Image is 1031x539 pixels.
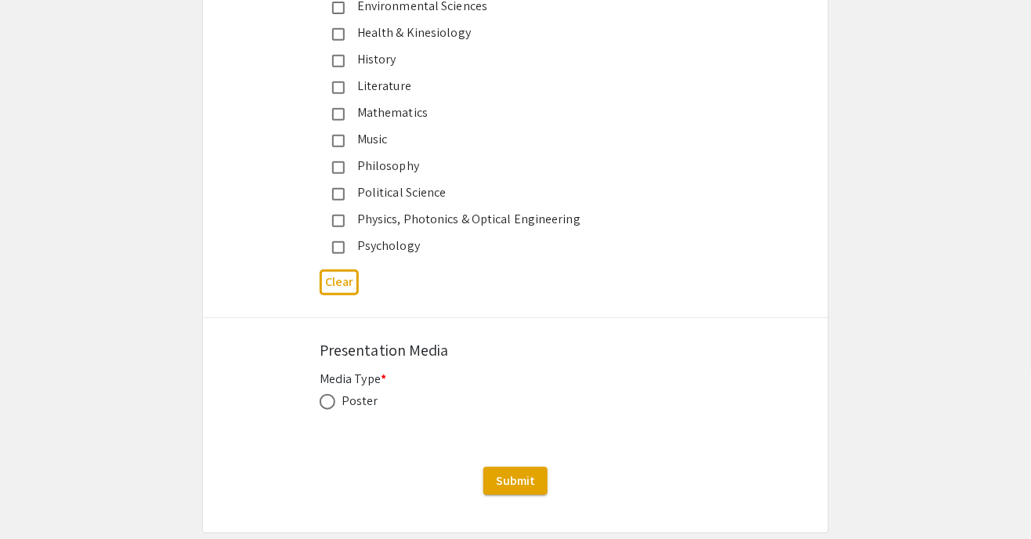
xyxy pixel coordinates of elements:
div: Psychology [345,237,674,255]
div: Political Science [345,183,674,202]
div: Music [345,130,674,149]
div: Physics, Photonics & Optical Engineering [345,210,674,229]
iframe: Chat [12,468,67,527]
div: Literature [345,77,674,96]
div: Poster [342,392,378,411]
div: Health & Kinesiology [345,24,674,42]
mat-label: Media Type [320,371,386,387]
div: Presentation Media [320,338,711,362]
span: Submit [496,472,535,489]
div: Philosophy [345,157,674,175]
button: Submit [483,467,548,495]
div: History [345,50,674,69]
div: Mathematics [345,103,674,122]
button: Clear [320,269,359,295]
